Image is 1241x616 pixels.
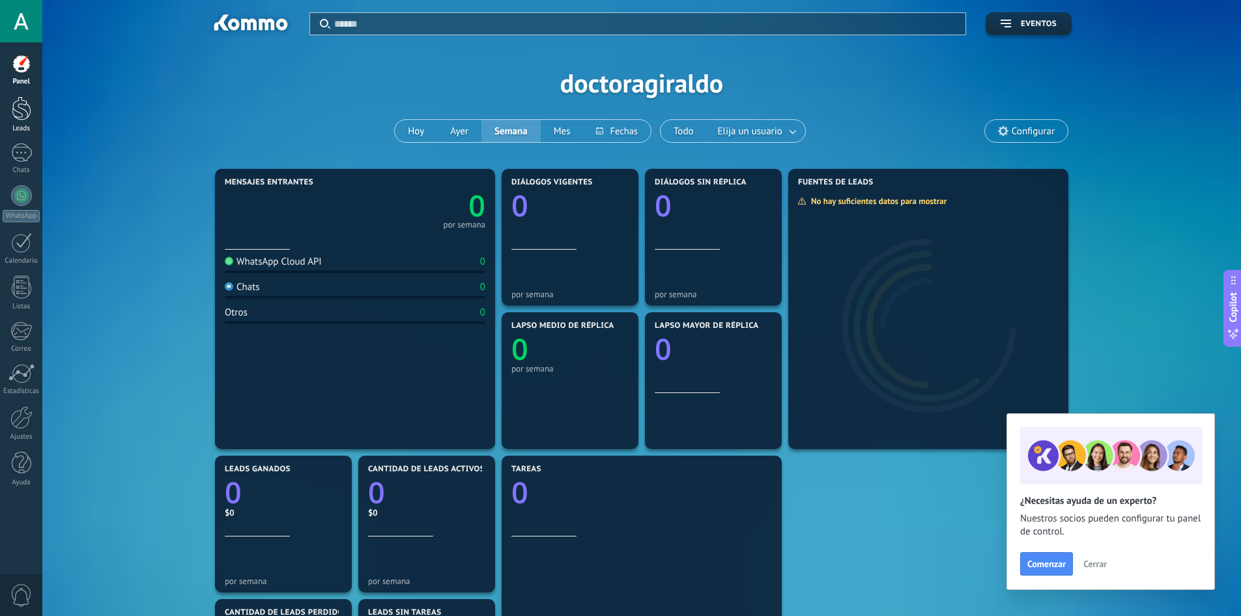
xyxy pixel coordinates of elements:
[511,289,629,299] div: por semana
[1020,552,1073,576] button: Comenzar
[3,125,40,133] div: Leads
[511,321,614,330] span: Lapso medio de réplica
[225,256,322,268] div: WhatsApp Cloud API
[511,473,528,512] text: 0
[583,120,650,142] button: Fechas
[368,507,485,518] div: $0
[395,120,437,142] button: Hoy
[511,473,772,512] a: 0
[3,166,40,175] div: Chats
[655,289,772,299] div: por semana
[655,178,747,187] span: Diálogos sin réplica
[368,473,485,512] a: 0
[707,120,805,142] button: Elija un usuario
[511,178,593,187] span: Diálogos vigentes
[225,473,342,512] a: 0
[225,282,233,291] img: Chats
[511,465,541,474] span: Tareas
[3,78,40,86] div: Panel
[437,120,481,142] button: Ayer
[1227,292,1240,322] span: Copilot
[986,12,1072,35] button: Eventos
[225,473,242,512] text: 0
[368,473,385,512] text: 0
[1020,495,1201,507] h2: ¿Necesitas ayuda de un experto?
[225,306,248,319] div: Otros
[511,364,629,374] div: por semana
[511,186,528,226] text: 0
[541,120,584,142] button: Mes
[225,576,342,586] div: por semana
[368,465,485,474] span: Cantidad de leads activos
[481,120,541,142] button: Semana
[661,120,707,142] button: Todo
[3,387,40,396] div: Estadísticas
[225,281,260,293] div: Chats
[355,186,485,226] a: 0
[797,196,956,207] div: No hay suficientes datos para mostrar
[225,178,313,187] span: Mensajes entrantes
[225,257,233,265] img: WhatsApp Cloud API
[480,281,485,293] div: 0
[225,507,342,518] div: $0
[480,306,485,319] div: 0
[1012,126,1055,137] span: Configurar
[655,329,672,369] text: 0
[3,478,40,487] div: Ayuda
[1077,554,1113,574] button: Cerrar
[655,321,758,330] span: Lapso mayor de réplica
[368,576,485,586] div: por semana
[715,123,785,140] span: Elija un usuario
[468,186,485,226] text: 0
[480,256,485,268] div: 0
[1083,559,1107,568] span: Cerrar
[3,433,40,441] div: Ajustes
[1027,559,1066,568] span: Comenzar
[3,257,40,265] div: Calendario
[1021,20,1057,29] span: Eventos
[225,465,291,474] span: Leads ganados
[798,178,874,187] span: Fuentes de leads
[655,186,672,226] text: 0
[1020,512,1201,538] span: Nuestros socios pueden configurar tu panel de control.
[443,222,485,228] div: por semana
[511,329,528,369] text: 0
[3,210,40,222] div: WhatsApp
[3,302,40,311] div: Listas
[3,345,40,353] div: Correo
